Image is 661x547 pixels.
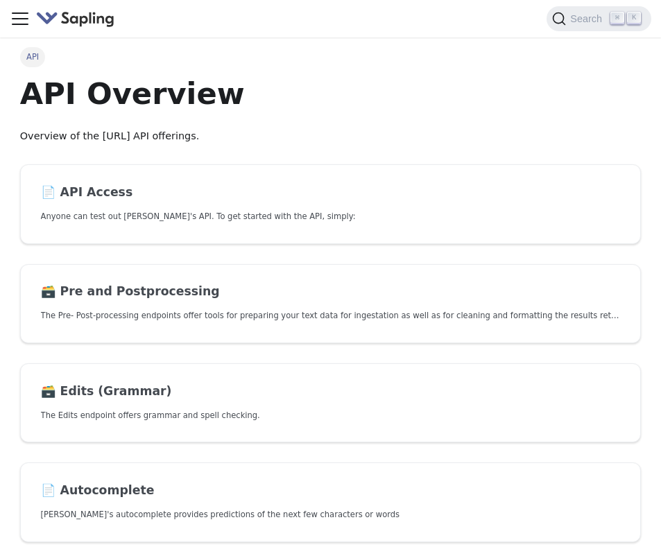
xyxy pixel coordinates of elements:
a: 🗃️ Pre and PostprocessingThe Pre- Post-processing endpoints offer tools for preparing your text d... [20,264,641,344]
img: Sapling.ai [36,9,115,29]
p: Anyone can test out Sapling's API. To get started with the API, simply: [41,210,621,223]
p: The Edits endpoint offers grammar and spell checking. [41,409,621,422]
span: Search [566,13,610,24]
a: Sapling.ai [36,9,120,29]
h2: Autocomplete [41,483,621,498]
button: Search (Command+K) [547,6,651,31]
kbd: ⌘ [610,12,624,24]
span: API [20,47,46,67]
h2: Pre and Postprocessing [41,284,621,299]
button: Toggle navigation bar [10,8,31,29]
p: The Pre- Post-processing endpoints offer tools for preparing your text data for ingestation as we... [41,309,621,322]
h2: API Access [41,185,621,200]
nav: Breadcrumbs [20,47,641,67]
a: 📄️ API AccessAnyone can test out [PERSON_NAME]'s API. To get started with the API, simply: [20,164,641,244]
a: 🗃️ Edits (Grammar)The Edits endpoint offers grammar and spell checking. [20,363,641,443]
p: Sapling's autocomplete provides predictions of the next few characters or words [41,508,621,521]
a: 📄️ Autocomplete[PERSON_NAME]'s autocomplete provides predictions of the next few characters or words [20,462,641,542]
p: Overview of the [URL] API offerings. [20,128,641,145]
h2: Edits (Grammar) [41,384,621,399]
h1: API Overview [20,75,641,112]
kbd: K [627,12,641,24]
